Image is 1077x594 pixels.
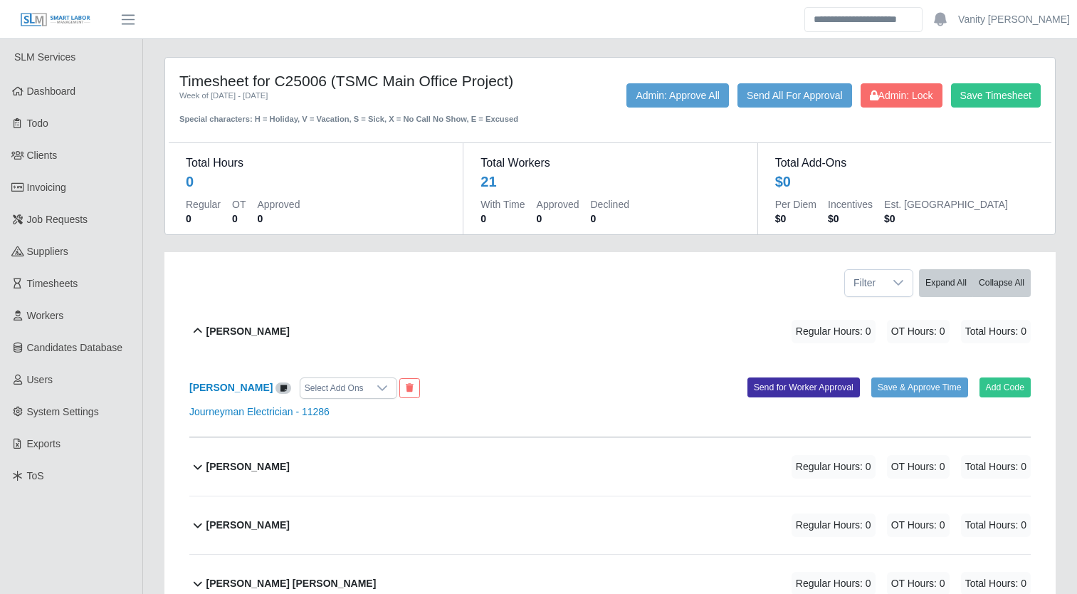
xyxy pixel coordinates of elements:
b: [PERSON_NAME] [PERSON_NAME] [206,576,377,591]
dt: Total Add-Ons [775,155,1034,172]
button: Send for Worker Approval [747,377,860,397]
span: Invoicing [27,182,66,193]
div: $0 [775,172,791,192]
button: Send All For Approval [737,83,852,108]
span: Job Requests [27,214,88,225]
button: [PERSON_NAME] Regular Hours: 0 OT Hours: 0 Total Hours: 0 [189,438,1031,496]
a: Vanity [PERSON_NAME] [958,12,1070,27]
dt: Declined [591,197,629,212]
button: Admin: Approve All [626,83,729,108]
dt: Regular [186,197,221,212]
dt: Est. [GEOGRAPHIC_DATA] [884,197,1008,212]
button: Expand All [919,269,973,297]
span: Regular Hours: 0 [792,320,876,343]
div: 0 [186,172,194,192]
span: Admin: Lock [870,90,933,101]
span: Clients [27,150,58,161]
button: Save Timesheet [951,83,1041,108]
span: Timesheets [27,278,78,289]
span: Dashboard [27,85,76,97]
div: Week of [DATE] - [DATE] [179,90,526,102]
span: OT Hours: 0 [887,320,950,343]
b: [PERSON_NAME] [206,459,290,474]
span: Regular Hours: 0 [792,455,876,479]
span: Candidates Database [27,342,123,353]
dd: 0 [480,212,525,226]
span: SLM Services [14,51,75,63]
dd: $0 [884,212,1008,226]
dt: Per Diem [775,197,816,212]
span: OT Hours: 0 [887,455,950,479]
dd: 0 [591,212,629,226]
button: Save & Approve Time [871,377,968,397]
dd: $0 [775,212,816,226]
button: Add Code [979,377,1031,397]
button: [PERSON_NAME] Regular Hours: 0 OT Hours: 0 Total Hours: 0 [189,303,1031,360]
h4: Timesheet for C25006 (TSMC Main Office Project) [179,72,526,90]
span: Filter [845,270,884,296]
span: Exports [27,438,61,449]
dt: With Time [480,197,525,212]
dt: OT [232,197,246,212]
button: [PERSON_NAME] Regular Hours: 0 OT Hours: 0 Total Hours: 0 [189,496,1031,554]
dd: $0 [828,212,873,226]
dt: Approved [257,197,300,212]
dt: Approved [537,197,579,212]
span: Todo [27,118,48,129]
span: Total Hours: 0 [961,320,1031,343]
div: Select Add Ons [300,378,368,398]
input: Search [804,7,923,32]
span: Users [27,374,53,385]
dd: 0 [232,212,246,226]
dd: 0 [257,212,300,226]
a: View/Edit Notes [275,382,291,393]
span: Regular Hours: 0 [792,514,876,537]
img: SLM Logo [20,12,91,28]
span: Suppliers [27,246,68,257]
b: [PERSON_NAME] [206,518,290,533]
span: System Settings [27,406,99,417]
a: Journeyman Electrician - 11286 [189,406,330,417]
span: ToS [27,470,44,481]
div: 21 [480,172,496,192]
div: bulk actions [919,269,1031,297]
dt: Total Workers [480,155,740,172]
dd: 0 [537,212,579,226]
button: Admin: Lock [861,83,942,108]
button: End Worker & Remove from the Timesheet [399,378,420,398]
span: Total Hours: 0 [961,455,1031,479]
span: Total Hours: 0 [961,514,1031,537]
button: Collapse All [972,269,1031,297]
b: [PERSON_NAME] [206,324,290,339]
dd: 0 [186,212,221,226]
span: Workers [27,310,64,321]
span: OT Hours: 0 [887,514,950,537]
dt: Total Hours [186,155,446,172]
div: Special characters: H = Holiday, V = Vacation, S = Sick, X = No Call No Show, E = Excused [179,102,526,125]
dt: Incentives [828,197,873,212]
a: [PERSON_NAME] [189,382,273,393]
